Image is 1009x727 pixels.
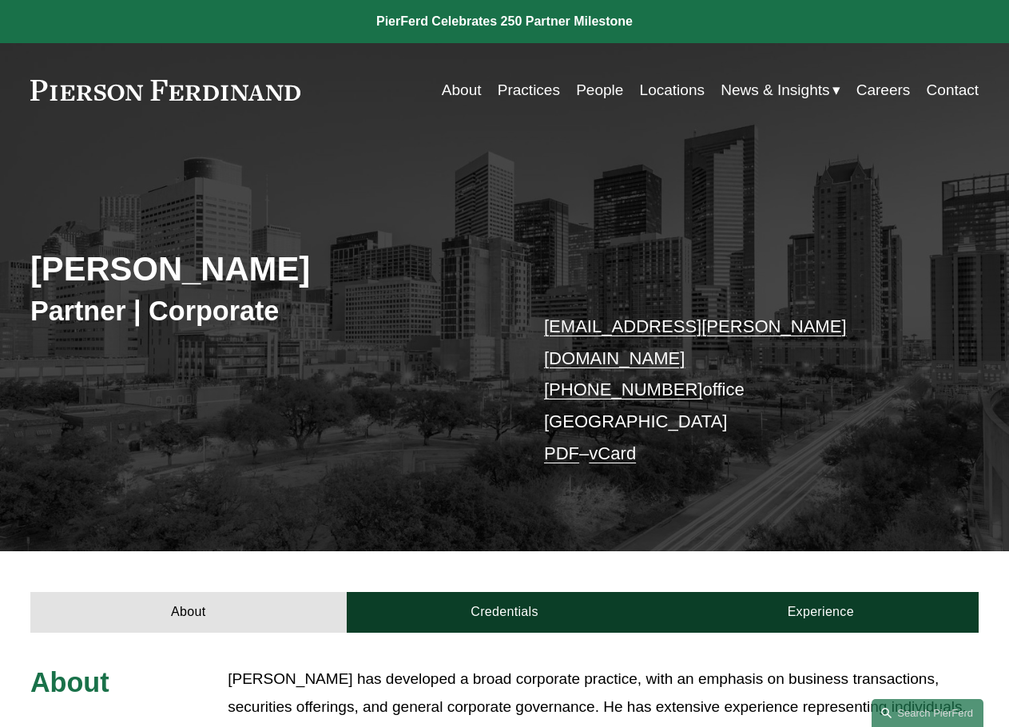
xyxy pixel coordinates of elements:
[721,75,840,105] a: folder dropdown
[927,75,979,105] a: Contact
[544,316,847,368] a: [EMAIL_ADDRESS][PERSON_NAME][DOMAIN_NAME]
[30,294,505,328] h3: Partner | Corporate
[856,75,911,105] a: Careers
[662,592,979,633] a: Experience
[640,75,705,105] a: Locations
[30,249,505,290] h2: [PERSON_NAME]
[347,592,663,633] a: Credentials
[589,443,636,463] a: vCard
[872,699,983,727] a: Search this site
[544,379,702,399] a: [PHONE_NUMBER]
[30,667,109,697] span: About
[544,311,939,470] p: office [GEOGRAPHIC_DATA] –
[721,77,829,104] span: News & Insights
[498,75,560,105] a: Practices
[30,592,347,633] a: About
[544,443,579,463] a: PDF
[576,75,623,105] a: People
[442,75,482,105] a: About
